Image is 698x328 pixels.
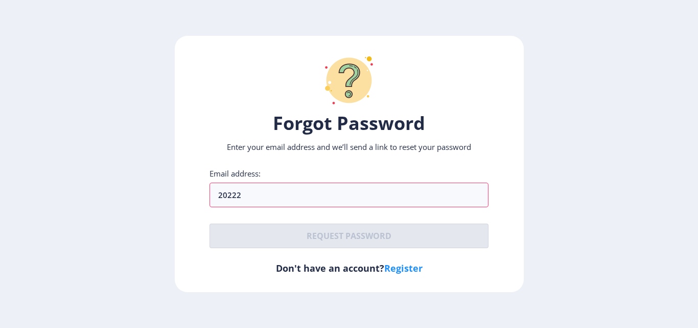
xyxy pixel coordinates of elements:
[210,262,488,274] h6: Don't have an account?
[384,262,423,274] a: Register
[210,168,261,179] label: Email address:
[210,142,488,152] p: Enter your email address and we’ll send a link to reset your password
[210,111,488,136] h1: Forgot Password
[318,50,380,111] img: question-mark
[210,224,488,248] button: Request password
[210,183,488,207] input: Email address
